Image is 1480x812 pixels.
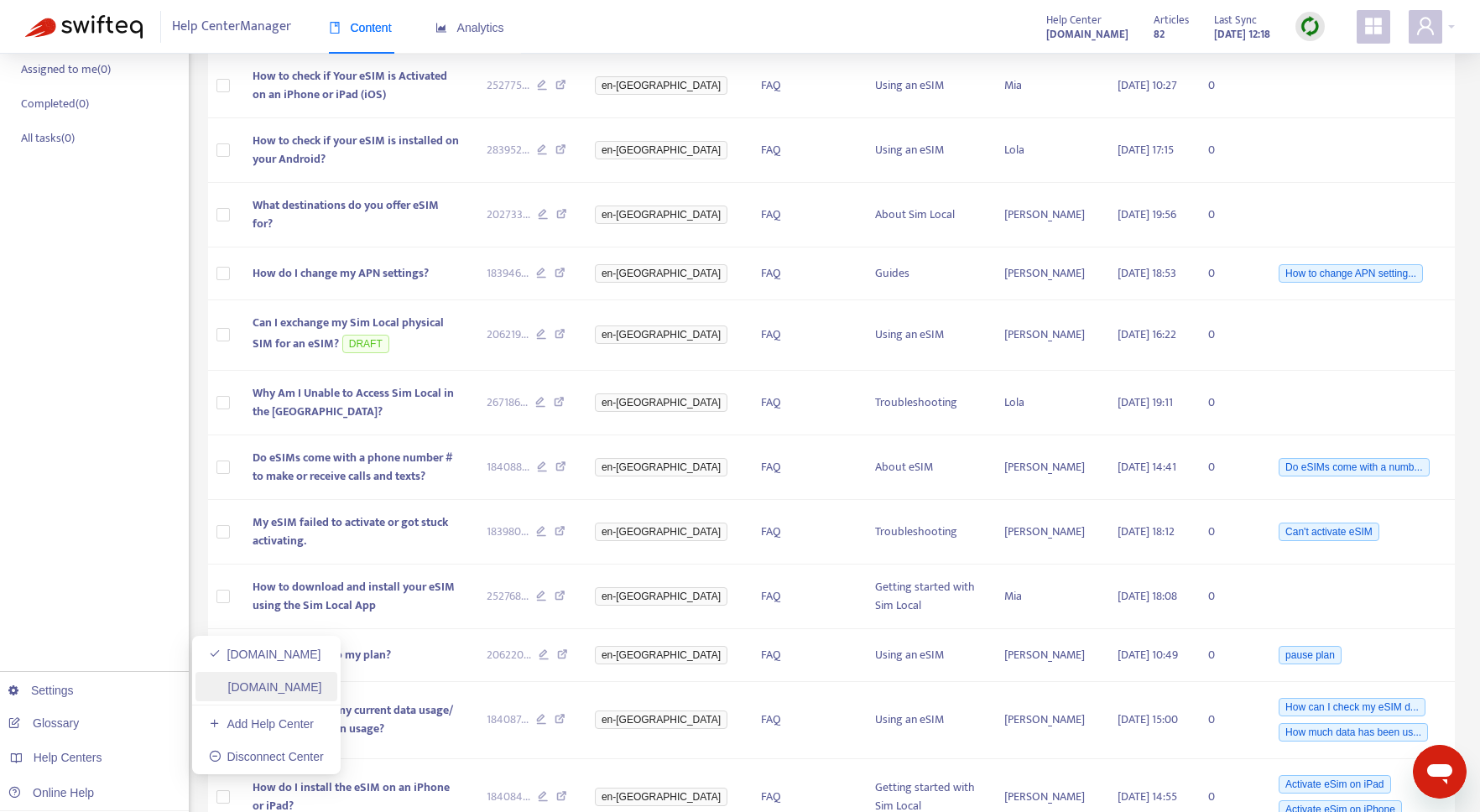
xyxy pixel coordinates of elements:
[991,300,1105,372] td: [PERSON_NAME]
[862,300,991,372] td: Using an eSIM
[1118,140,1174,159] span: [DATE] 17:15
[1046,11,1102,29] span: Help Center
[862,247,991,300] td: Guides
[1413,745,1467,799] iframe: Button to launch messaging window
[1195,682,1262,759] td: 0
[1195,183,1262,247] td: 0
[595,325,727,344] span: en-[GEOGRAPHIC_DATA]
[991,435,1105,500] td: [PERSON_NAME]
[862,54,991,118] td: Using an eSIM
[209,750,324,763] a: Disconnect Center
[487,710,529,729] span: 184087 ...
[21,129,75,147] p: All tasks ( 0 )
[862,500,991,565] td: Troubleshooting
[329,21,392,34] span: Content
[172,11,291,43] span: Help Center Manager
[991,565,1105,629] td: Mia
[862,629,991,682] td: Using an eSIM
[1195,565,1262,629] td: 0
[595,458,727,476] span: en-[GEOGRAPHIC_DATA]
[595,141,727,159] span: en-[GEOGRAPHIC_DATA]
[1046,24,1128,44] a: [DOMAIN_NAME]
[253,513,448,550] span: My eSIM failed to activate or got stuck activating.
[748,371,862,435] td: FAQ
[595,206,727,224] span: en-[GEOGRAPHIC_DATA]
[991,54,1105,118] td: Mia
[1363,16,1384,36] span: appstore
[1118,325,1176,344] span: [DATE] 16:22
[991,118,1105,183] td: Lola
[1195,629,1262,682] td: 0
[748,682,862,759] td: FAQ
[253,700,453,738] span: How can I check my current data usage/ data balance/ plan usage?
[1195,371,1262,435] td: 0
[253,195,439,233] span: What destinations do you offer eSIM for?
[253,383,454,421] span: Why Am I Unable to Access Sim Local in the [GEOGRAPHIC_DATA]?
[487,587,529,606] span: 252768 ...
[209,717,314,731] a: Add Help Center
[1279,723,1428,742] span: How much data has been us...
[748,629,862,682] td: FAQ
[487,646,531,664] span: 206220 ...
[1195,247,1262,300] td: 0
[595,587,727,606] span: en-[GEOGRAPHIC_DATA]
[1118,75,1177,95] span: [DATE] 10:27
[1118,787,1177,806] span: [DATE] 14:55
[253,131,459,169] span: How to check if your eSIM is installed on your Android?
[21,60,111,78] p: Assigned to me ( 0 )
[1118,393,1173,412] span: [DATE] 19:11
[1279,458,1429,476] span: Do eSIMs come with a numb...
[748,500,862,565] td: FAQ
[991,371,1105,435] td: Lola
[862,118,991,183] td: Using an eSIM
[1415,16,1436,36] span: user
[595,788,727,806] span: en-[GEOGRAPHIC_DATA]
[1279,523,1379,541] span: Can't activate eSIM
[1279,646,1342,664] span: pause plan
[1154,25,1165,44] strong: 82
[1279,775,1390,794] span: Activate eSim on iPad
[34,751,102,764] span: Help Centers
[1195,118,1262,183] td: 0
[1195,54,1262,118] td: 0
[595,393,727,412] span: en-[GEOGRAPHIC_DATA]
[25,15,143,39] img: Swifteq
[748,435,862,500] td: FAQ
[487,393,528,412] span: 267186 ...
[1118,586,1177,606] span: [DATE] 18:08
[991,629,1105,682] td: [PERSON_NAME]
[1118,263,1176,283] span: [DATE] 18:53
[748,54,862,118] td: FAQ
[991,247,1105,300] td: [PERSON_NAME]
[253,577,455,615] span: How to download and install your eSIM using the Sim Local App
[1214,25,1270,44] strong: [DATE] 12:18
[595,646,727,664] span: en-[GEOGRAPHIC_DATA]
[748,118,862,183] td: FAQ
[1118,645,1178,664] span: [DATE] 10:49
[1195,300,1262,372] td: 0
[487,788,530,806] span: 184084 ...
[862,371,991,435] td: Troubleshooting
[435,22,447,34] span: area-chart
[209,648,321,661] a: [DOMAIN_NAME]
[862,183,991,247] td: About Sim Local
[1279,698,1425,716] span: How can I check my eSIM d...
[1118,205,1176,224] span: [DATE] 19:56
[991,682,1105,759] td: [PERSON_NAME]
[1118,522,1175,541] span: [DATE] 18:12
[991,183,1105,247] td: [PERSON_NAME]
[1279,264,1423,283] span: How to change APN setting...
[21,95,89,112] p: Completed ( 0 )
[487,206,530,224] span: 202733 ...
[329,22,341,34] span: book
[487,523,529,541] span: 183980 ...
[487,141,529,159] span: 283952 ...
[1214,11,1257,29] span: Last Sync
[8,684,74,697] a: Settings
[1195,435,1262,500] td: 0
[209,680,322,694] a: [DOMAIN_NAME]
[748,183,862,247] td: FAQ
[253,263,429,283] span: How do I change my APN settings?
[8,716,79,730] a: Glossary
[342,335,389,353] span: DRAFT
